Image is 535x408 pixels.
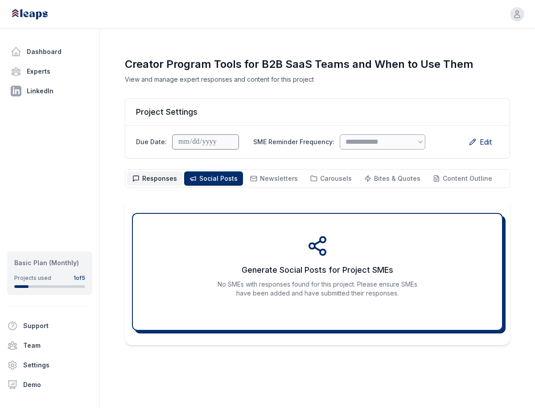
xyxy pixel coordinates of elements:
div: Basic Plan (Monthly) [14,258,85,267]
p: No SMEs with responses found for this project. Please ensure SMEs have been added and have submit... [218,280,417,298]
h2: Project Settings [136,106,499,118]
a: Team [4,337,96,354]
span: Bites & Quotes [374,175,420,182]
a: Experts [7,62,92,80]
span: Newsletters [260,175,298,182]
div: Projects used [14,275,51,282]
button: Support [4,317,89,335]
label: SME Reminder Frequency: [253,137,334,146]
a: Settings [4,356,96,374]
button: Bites & Quotes [359,171,426,186]
a: Demo [4,376,96,394]
span: Content Outline [443,175,492,182]
span: Social Posts [199,175,238,182]
a: LinkedIn [7,82,92,100]
img: Leaps [11,4,68,24]
h1: Creator Program Tools for B2B SaaS Teams and When to Use Them [125,57,510,71]
div: 1 of 5 [74,275,85,282]
button: Content Outline [428,171,498,186]
button: Social Posts [184,171,243,186]
span: Responses [142,175,177,182]
label: Due Date: [136,137,167,146]
button: Newsletters [245,171,303,186]
span: Edit [480,137,492,147]
button: Carousels [305,171,357,186]
h3: Generate Social Posts for Project SMEs [218,264,417,276]
a: Dashboard [7,43,92,61]
button: Responses [127,171,182,186]
span: Carousels [320,175,352,182]
button: Edit [462,133,499,151]
p: View and manage expert responses and content for this project [125,75,510,84]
